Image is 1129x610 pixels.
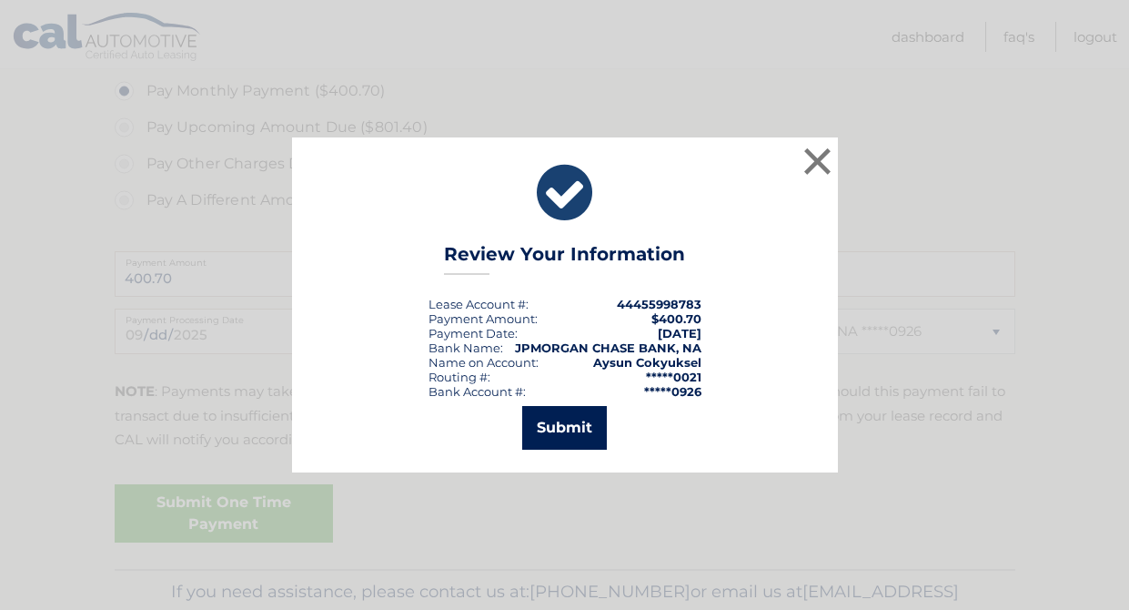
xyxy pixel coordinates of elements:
[658,326,701,341] span: [DATE]
[444,243,685,275] h3: Review Your Information
[651,311,701,326] span: $400.70
[522,406,607,450] button: Submit
[428,384,526,399] div: Bank Account #:
[800,143,836,179] button: ×
[617,297,701,311] strong: 44455998783
[428,370,490,384] div: Routing #:
[428,297,529,311] div: Lease Account #:
[593,355,701,370] strong: Aysun Cokyuksel
[515,341,701,355] strong: JPMORGAN CHASE BANK, NA
[428,341,503,355] div: Bank Name:
[428,326,515,341] span: Payment Date
[428,326,518,341] div: :
[428,311,538,326] div: Payment Amount:
[428,355,539,370] div: Name on Account:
